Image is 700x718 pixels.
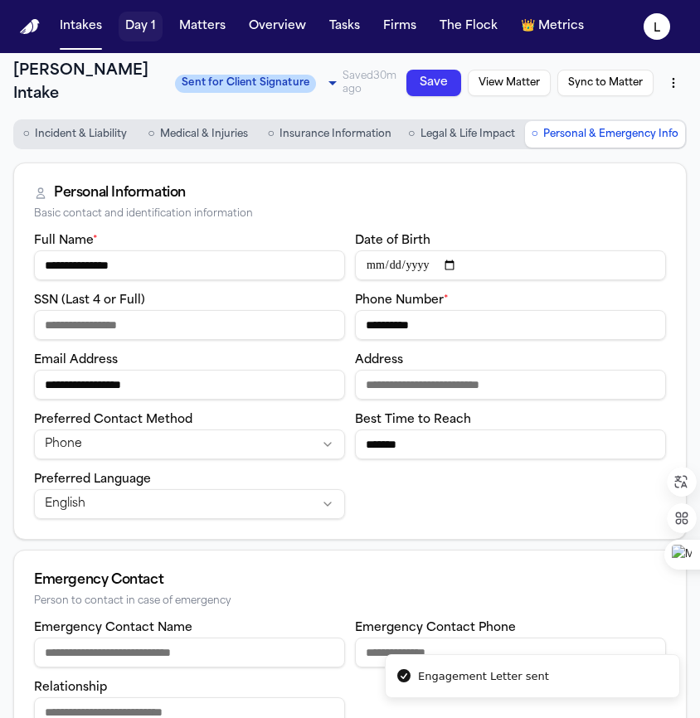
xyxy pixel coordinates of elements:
button: Go to Legal & Life Impact [401,121,521,148]
button: View Matter [468,70,551,96]
input: Best time to reach [355,429,666,459]
button: Tasks [323,12,367,41]
div: Personal Information [54,183,186,203]
label: Preferred Language [34,473,151,486]
button: Day 1 [119,12,163,41]
button: Matters [173,12,232,41]
span: crown [521,18,535,35]
input: Email address [34,370,345,400]
div: Emergency Contact [34,570,666,590]
span: ○ [532,126,538,143]
button: Intakes [53,12,109,41]
button: Save [406,70,461,96]
span: Sent for Client Signature [175,75,316,93]
button: Go to Medical & Injuries [138,121,257,148]
img: Finch Logo [20,19,40,35]
label: Preferred Contact Method [34,414,192,426]
input: Emergency contact name [34,638,345,667]
label: Relationship [34,682,107,694]
span: Personal & Emergency Info [543,128,678,141]
span: ○ [148,126,154,143]
span: Incident & Liability [35,128,127,141]
input: Emergency contact phone [355,638,666,667]
label: Date of Birth [355,235,430,247]
label: Best Time to Reach [355,414,471,426]
label: Phone Number [355,294,449,307]
h1: [PERSON_NAME] Intake [13,60,165,106]
text: L [654,22,660,34]
label: Full Name [34,235,98,247]
span: Legal & Life Impact [420,128,515,141]
span: Metrics [538,18,584,35]
button: More actions [660,68,687,98]
button: The Flock [433,12,504,41]
div: Update intake status [175,71,343,95]
input: Address [355,370,666,400]
input: Full name [34,250,345,280]
label: SSN (Last 4 or Full) [34,294,145,307]
button: Firms [377,12,423,41]
input: Date of birth [355,250,666,280]
button: Overview [242,12,313,41]
div: Basic contact and identification information [34,208,666,221]
span: ○ [22,126,29,143]
span: Insurance Information [280,128,391,141]
label: Emergency Contact Phone [355,622,516,634]
button: Go to Incident & Liability [15,121,134,148]
span: Saved 30m ago [343,70,400,96]
label: Address [355,354,403,366]
span: ○ [268,126,275,143]
button: crownMetrics [514,12,591,41]
button: Sync to Matter [557,70,654,96]
input: SSN [34,310,345,340]
label: Emergency Contact Name [34,622,192,634]
button: Go to Personal & Emergency Info [525,121,685,148]
a: Home [20,19,40,35]
div: Person to contact in case of emergency [34,595,666,608]
button: Go to Insurance Information [261,121,398,148]
label: Email Address [34,354,118,366]
div: Engagement Letter sent [418,668,549,685]
span: Medical & Injuries [160,128,248,141]
span: ○ [408,126,415,143]
input: Phone number [355,310,666,340]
